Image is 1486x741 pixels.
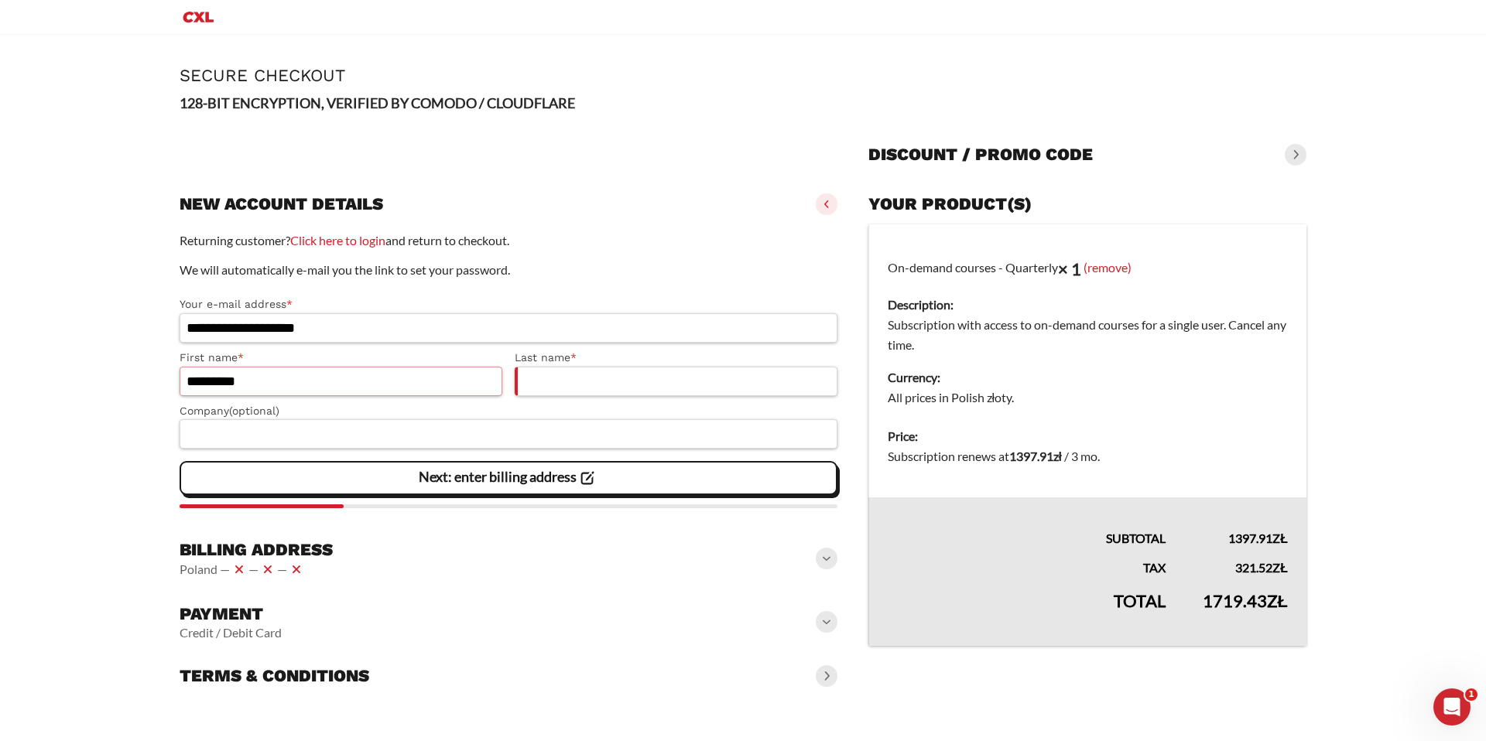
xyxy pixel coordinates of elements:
[1235,560,1288,575] bdi: 321.52
[868,548,1183,578] th: Tax
[180,94,575,111] strong: 128-BIT ENCRYPTION, VERIFIED BY COMODO / CLOUDFLARE
[180,402,837,420] label: Company
[180,193,383,215] h3: New account details
[180,260,837,280] p: We will automatically e-mail you the link to set your password.
[1465,688,1477,701] span: 1
[888,426,1288,446] dt: Price:
[868,578,1183,646] th: Total
[1272,531,1288,545] span: zł
[1203,590,1288,611] bdi: 1719.43
[888,388,1288,408] dd: All prices in Polish złoty.
[888,449,1100,463] span: Subscription renews at .
[1084,259,1132,274] a: (remove)
[1272,560,1288,575] span: zł
[180,295,837,313] label: Your e-mail address
[180,665,369,687] h3: Terms & conditions
[180,461,837,495] vaadin-button: Next: enter billing address
[868,144,1093,166] h3: Discount / promo code
[180,230,837,251] p: Returning customer? and return to checkout.
[868,497,1183,548] th: Subtotal
[1053,449,1062,463] span: zł
[229,405,279,417] span: (optional)
[1058,258,1081,279] strong: × 1
[180,625,282,640] vaadin-horizontal-layout: Credit / Debit Card
[1228,531,1288,545] bdi: 1397.91
[888,367,1288,388] dt: Currency:
[515,349,837,367] label: Last name
[1064,449,1097,463] span: / 3 mo
[290,233,385,248] a: Click here to login
[888,315,1288,355] dd: Subscription with access to on-demand courses for a single user. Cancel any time.
[1433,688,1471,726] iframe: Intercom live chat
[180,539,333,561] h3: Billing address
[1267,590,1288,611] span: zł
[180,560,333,579] vaadin-horizontal-layout: Poland — — —
[868,224,1306,418] td: On-demand courses - Quarterly
[180,349,502,367] label: First name
[180,66,1306,85] h1: Secure Checkout
[1009,449,1062,463] bdi: 1397.91
[180,603,282,625] h3: Payment
[888,295,1288,315] dt: Description:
